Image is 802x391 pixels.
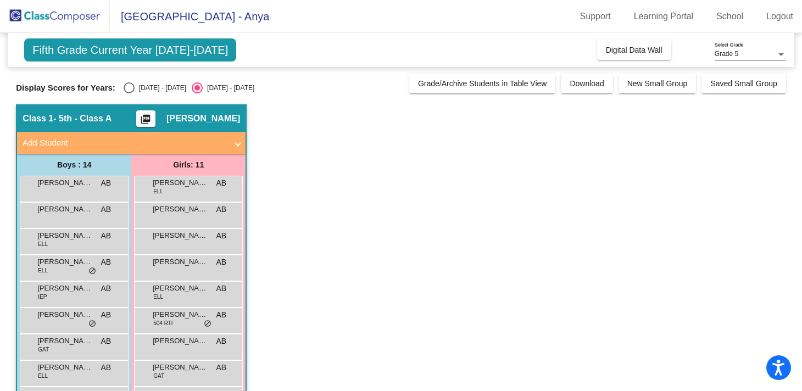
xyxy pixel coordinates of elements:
span: New Small Group [627,79,688,88]
span: [PERSON_NAME] [37,204,92,215]
span: [GEOGRAPHIC_DATA] - Anya [110,8,269,25]
span: Grade/Archive Students in Table View [418,79,547,88]
span: ELL [153,187,163,195]
span: Grade 5 [715,50,738,58]
span: [PERSON_NAME] [37,256,92,267]
span: do_not_disturb_alt [88,320,96,328]
span: AB [216,204,227,215]
span: Class 1 [23,113,53,124]
span: Fifth Grade Current Year [DATE]-[DATE] [24,38,236,62]
div: Girls: 11 [131,154,246,176]
span: [PERSON_NAME] [PERSON_NAME] [37,336,92,347]
div: [DATE] - [DATE] [203,83,254,93]
button: Grade/Archive Students in Table View [409,74,556,93]
span: [PERSON_NAME] [166,113,240,124]
span: do_not_disturb_alt [204,320,211,328]
span: ELL [153,293,163,301]
span: AB [101,336,112,347]
span: [PERSON_NAME] [37,177,92,188]
span: [PERSON_NAME] [153,177,208,188]
span: [PERSON_NAME] [153,256,208,267]
span: do_not_disturb_alt [88,267,96,276]
span: [PERSON_NAME] [153,309,208,320]
span: [PERSON_NAME] [153,230,208,241]
div: [DATE] - [DATE] [135,83,186,93]
span: ELL [38,266,48,275]
span: AB [216,256,227,268]
button: Saved Small Group [701,74,786,93]
mat-icon: picture_as_pdf [139,114,152,129]
span: [PERSON_NAME] [153,204,208,215]
mat-panel-title: Add Student [23,137,227,149]
span: AB [101,283,112,294]
span: IEP [38,293,47,301]
span: AB [216,309,227,321]
span: AB [101,256,112,268]
span: - 5th - Class A [53,113,112,124]
button: New Small Group [619,74,697,93]
span: [PERSON_NAME] [153,283,208,294]
a: School [708,8,752,25]
span: 504 RTI [153,319,172,327]
div: Boys : 14 [17,154,131,176]
span: AB [216,177,227,189]
span: Download [570,79,604,88]
button: Print Students Details [136,110,155,127]
button: Digital Data Wall [597,40,671,60]
span: GAT [153,372,164,380]
span: [PERSON_NAME] [153,362,208,373]
span: ELL [38,240,48,248]
span: GAT [38,345,49,354]
span: AB [101,230,112,242]
span: AB [101,177,112,189]
span: [PERSON_NAME] [37,283,92,294]
span: AB [216,283,227,294]
span: [PERSON_NAME] [37,309,92,320]
span: [PERSON_NAME] [37,230,92,241]
a: Logout [758,8,802,25]
span: AB [216,336,227,347]
button: Download [561,74,612,93]
span: [PERSON_NAME] [153,336,208,347]
span: AB [101,204,112,215]
span: Display Scores for Years: [16,83,115,93]
mat-radio-group: Select an option [124,82,254,93]
a: Learning Portal [625,8,703,25]
span: AB [216,362,227,373]
span: [PERSON_NAME] [37,362,92,373]
span: Digital Data Wall [606,46,662,54]
span: AB [101,309,112,321]
mat-expansion-panel-header: Add Student [17,132,246,154]
span: AB [216,230,227,242]
span: AB [101,362,112,373]
span: Saved Small Group [710,79,777,88]
span: ELL [38,372,48,380]
a: Support [571,8,620,25]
